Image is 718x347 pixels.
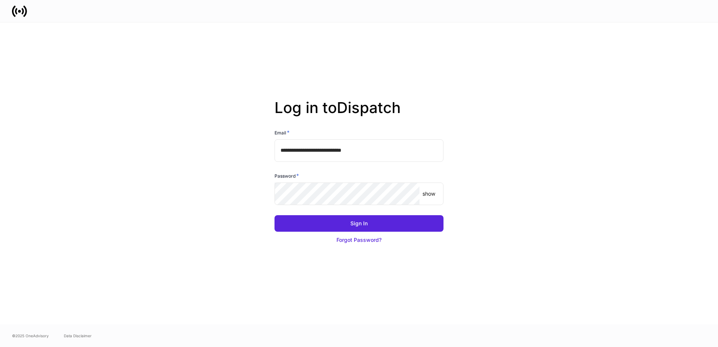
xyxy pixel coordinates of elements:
h6: Password [275,172,299,180]
h6: Email [275,129,290,136]
button: Sign In [275,215,443,232]
a: Data Disclaimer [64,333,92,339]
button: Forgot Password? [275,232,443,248]
div: Sign In [350,220,368,227]
p: show [422,190,435,198]
span: © 2025 OneAdvisory [12,333,49,339]
div: Forgot Password? [336,236,382,244]
h2: Log in to Dispatch [275,99,443,129]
